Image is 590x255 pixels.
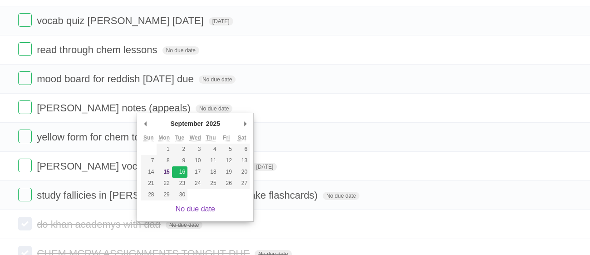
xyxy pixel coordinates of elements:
button: 23 [172,178,187,189]
span: No due date [323,192,359,200]
abbr: Wednesday [190,135,201,141]
button: 14 [141,166,156,178]
span: [DATE] [252,163,277,171]
button: 30 [172,189,187,200]
label: Done [18,42,32,56]
button: 5 [219,144,234,155]
button: 19 [219,166,234,178]
abbr: Sunday [143,135,154,141]
button: Previous Month [141,117,150,130]
button: 17 [187,166,203,178]
abbr: Saturday [238,135,246,141]
abbr: Thursday [206,135,216,141]
div: September [169,117,204,130]
span: No due date [162,46,199,55]
span: [PERSON_NAME] vocab on flash cards [DATE] [37,160,250,172]
span: mood board for reddish [DATE] due [37,73,196,85]
button: 4 [203,144,218,155]
span: No due date [166,221,202,229]
button: 8 [157,155,172,166]
button: 10 [187,155,203,166]
button: 21 [141,178,156,189]
button: 6 [234,144,250,155]
label: Done [18,13,32,27]
button: 29 [157,189,172,200]
label: Done [18,71,32,85]
button: 9 [172,155,187,166]
button: 11 [203,155,218,166]
button: 18 [203,166,218,178]
button: 1 [157,144,172,155]
abbr: Monday [158,135,170,141]
button: 24 [187,178,203,189]
button: 27 [234,178,250,189]
span: read through chem lessons [37,44,159,55]
span: study fallicies in [PERSON_NAME] notebook (make flashcards) [37,190,320,201]
span: [PERSON_NAME] notes (appeals) [37,102,193,114]
label: Done [18,188,32,201]
label: Done [18,159,32,172]
span: vocab quiz [PERSON_NAME] [DATE] [37,15,206,26]
label: Done [18,130,32,143]
button: 22 [157,178,172,189]
div: 2025 [205,117,221,130]
button: 3 [187,144,203,155]
span: No due date [196,105,232,113]
label: Done [18,100,32,114]
button: 7 [141,155,156,166]
span: [DATE] [209,17,233,25]
button: 15 [157,166,172,178]
abbr: Friday [223,135,230,141]
button: 20 [234,166,250,178]
abbr: Tuesday [175,135,184,141]
button: 25 [203,178,218,189]
button: 16 [172,166,187,178]
button: Next Month [241,117,250,130]
span: yellow form for chem tommrow [37,131,175,143]
button: 26 [219,178,234,189]
button: 2 [172,144,187,155]
label: Done [18,217,32,230]
span: No due date [199,75,236,84]
button: 13 [234,155,250,166]
span: do khan academys with dad [37,219,163,230]
button: 28 [141,189,156,200]
a: No due date [176,205,215,213]
button: 12 [219,155,234,166]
